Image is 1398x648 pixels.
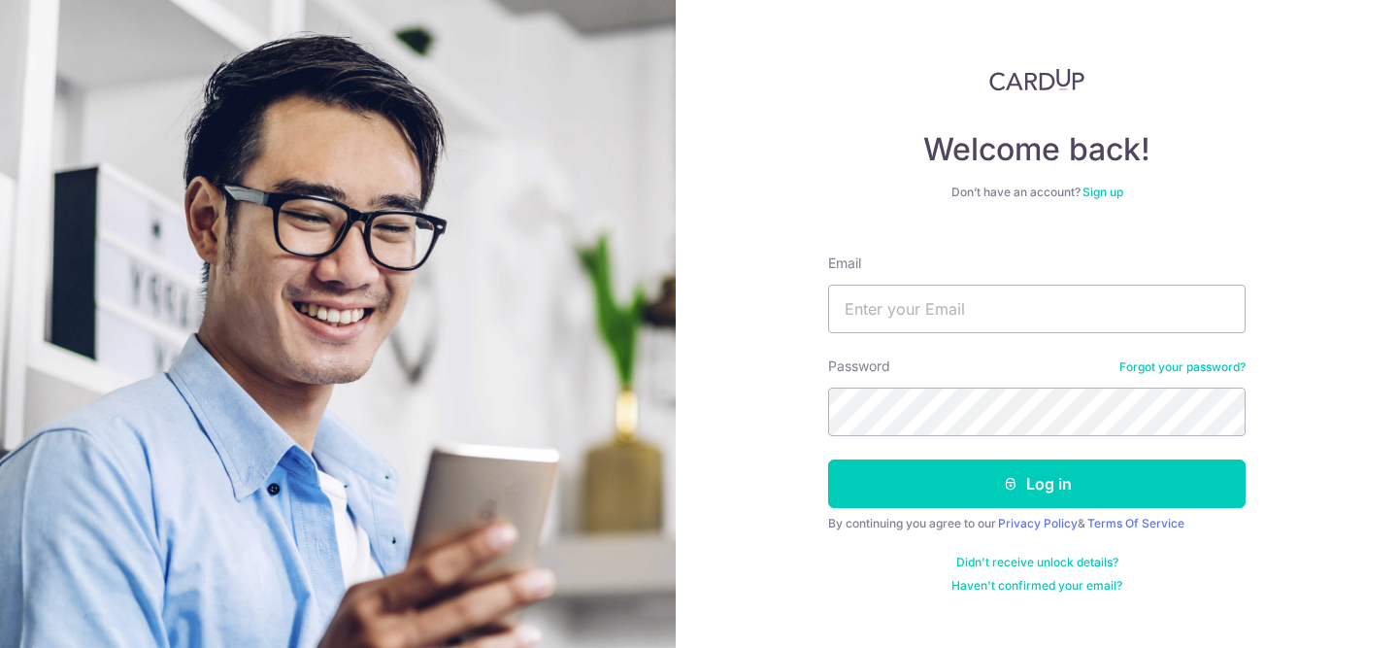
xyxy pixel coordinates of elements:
h4: Welcome back! [828,130,1246,169]
label: Email [828,254,861,273]
input: Enter your Email [828,285,1246,333]
a: Sign up [1082,185,1123,199]
div: Don’t have an account? [828,185,1246,200]
label: Password [828,357,890,376]
div: By continuing you agree to our & [828,516,1246,531]
img: CardUp Logo [989,68,1084,91]
button: Log in [828,460,1246,508]
a: Forgot your password? [1119,359,1246,375]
